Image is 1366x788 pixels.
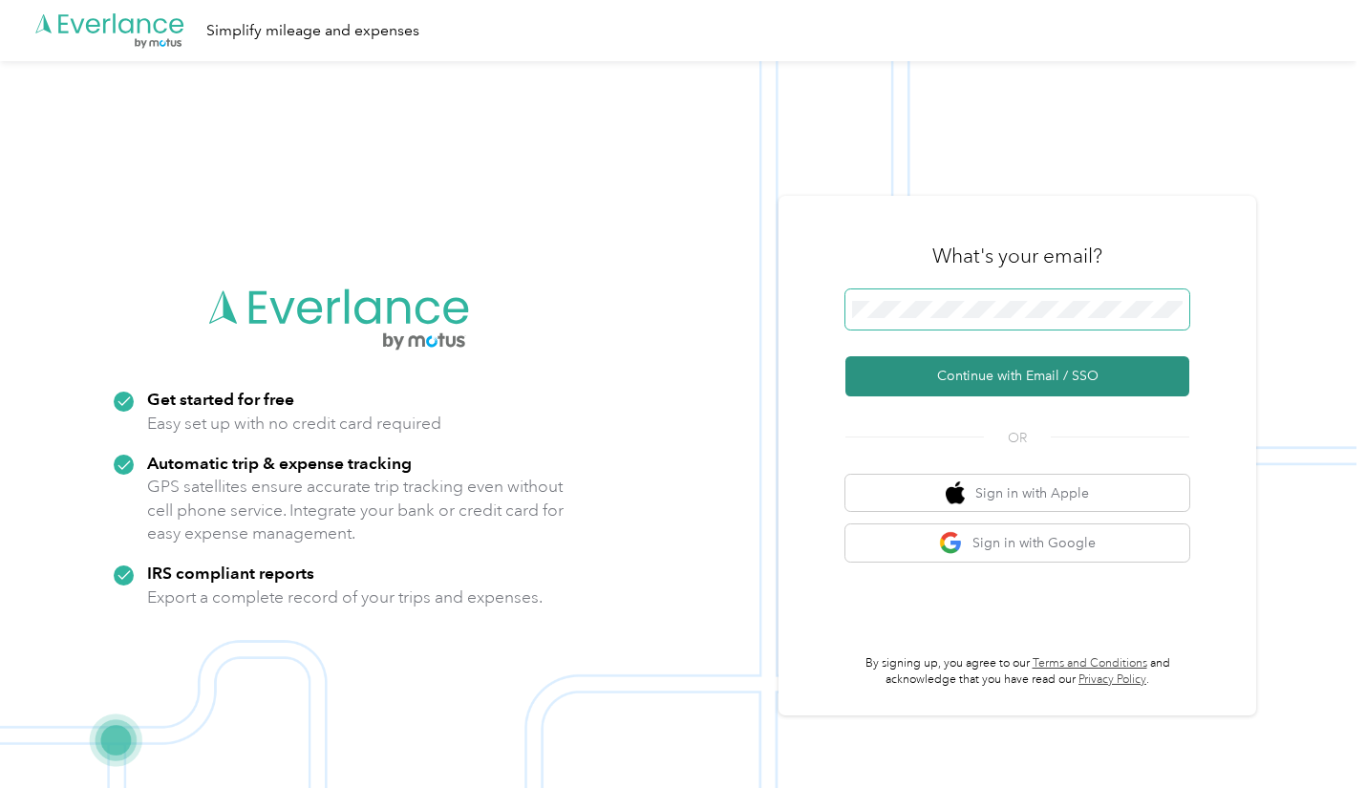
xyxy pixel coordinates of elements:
[845,655,1189,689] p: By signing up, you agree to our and acknowledge that you have read our .
[147,563,314,583] strong: IRS compliant reports
[845,524,1189,562] button: google logoSign in with Google
[1078,672,1146,687] a: Privacy Policy
[1033,656,1147,671] a: Terms and Conditions
[939,531,963,555] img: google logo
[147,412,441,436] p: Easy set up with no credit card required
[147,389,294,409] strong: Get started for free
[147,453,412,473] strong: Automatic trip & expense tracking
[932,243,1102,269] h3: What's your email?
[206,19,419,43] div: Simplify mileage and expenses
[147,586,543,609] p: Export a complete record of your trips and expenses.
[845,475,1189,512] button: apple logoSign in with Apple
[147,475,565,545] p: GPS satellites ensure accurate trip tracking even without cell phone service. Integrate your bank...
[946,481,965,505] img: apple logo
[845,356,1189,396] button: Continue with Email / SSO
[984,428,1051,448] span: OR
